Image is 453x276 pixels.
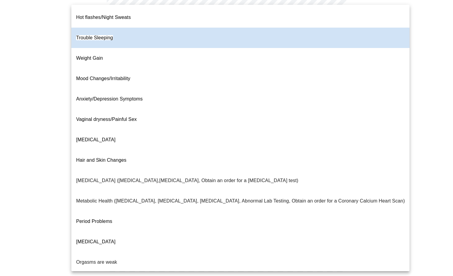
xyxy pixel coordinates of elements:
span: Period Problems [76,219,112,224]
span: Hair and Skin Changes [76,157,127,163]
span: Vaginal dryness/Painful Sex [76,117,137,122]
p: Metabolic Health ([MEDICAL_DATA], [MEDICAL_DATA], [MEDICAL_DATA], Abnormal Lab Testing, Obtain an... [76,197,405,205]
p: Orgasms are weak [76,259,117,266]
span: Anxiety/Depression Symptoms [76,96,143,101]
span: Mood Changes/Irritability [76,76,130,81]
p: [MEDICAL_DATA] ([MEDICAL_DATA],[MEDICAL_DATA], Obtain an order for a [MEDICAL_DATA] test) [76,177,298,184]
span: Weight Gain [76,55,103,61]
span: [MEDICAL_DATA] [76,239,115,244]
span: Trouble Sleeping [76,35,113,40]
span: [MEDICAL_DATA] [76,137,115,142]
span: Hot flashes/Night Sweats [76,15,131,20]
